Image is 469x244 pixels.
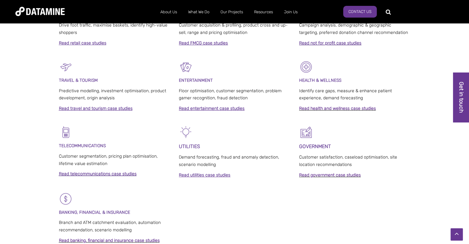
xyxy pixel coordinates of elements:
img: Government [299,125,313,139]
a: Contact Us [343,6,377,18]
a: About Us [155,4,183,20]
a: Read not for profit case studies [299,40,361,46]
span: TRAVEL & TOURISM [59,78,98,83]
a: Join Us [278,4,303,20]
span: Floor optimisation, customer segmentation, problem gamer recognition, fraud detection [179,88,282,101]
a: Read telecommunications case studies [59,171,137,176]
span: Identify care gaps, measure & enhance patient experience, demand forecasting [299,88,392,101]
img: Entertainment [179,60,193,74]
span: Demand forecasting, fraud and anomaly detection, scenario modelling [179,155,279,167]
a: Get in touch [453,72,469,122]
a: Read government case studies [299,172,361,178]
img: Telecomms [59,125,73,139]
strong: HEALTH & WELLNESS [299,78,341,83]
a: Our Projects [215,4,249,20]
span: Customer satisfaction, caseload optimisation, site location recommendations [299,155,397,167]
a: Read travel and tourism case studies [59,106,133,111]
a: Read FMCG case studies [179,40,228,46]
span: BANKING, FINANCIAL & INSURANCE [59,210,130,215]
span: Predictive modelling, investment optimisation, product development, origin analysis [59,88,166,101]
span: UTILITIES [179,143,200,149]
img: Energy [179,125,193,139]
strong: GOVERNMENT [299,143,331,149]
a: Read entertainment case studies [179,106,245,111]
a: Read banking, financial and insurance case studies [59,238,160,243]
span: Customer segmentation, pricing plan optimisation, lifetime value estimation [59,154,158,166]
span: Branch and ATM catchment evaluation, automation recommendation, scenario modelling [59,220,161,233]
a: Read health and wellness case studies [299,106,376,111]
img: Banking & Financial [59,192,73,206]
img: Datamine [15,7,65,16]
a: Read retail case studies [59,40,106,46]
img: Travel & Tourism [59,60,73,74]
a: Read utilities case studies [179,172,230,178]
span: TELECOMMUNICATIONS [59,143,106,148]
a: What We Do [183,4,215,20]
span: ENTERTAINMENT [179,78,213,83]
img: Healthcare [299,60,313,74]
a: Resources [249,4,278,20]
